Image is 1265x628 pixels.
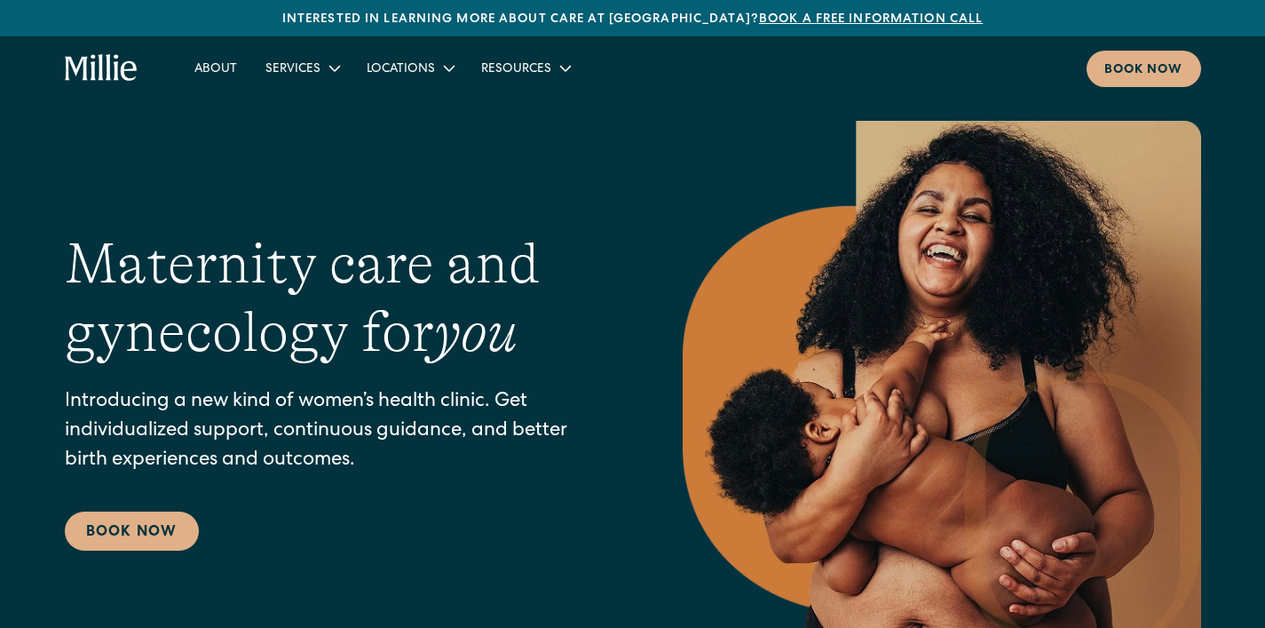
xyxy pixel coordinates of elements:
[180,53,251,83] a: About
[65,54,138,83] a: home
[65,230,612,367] h1: Maternity care and gynecology for
[265,60,320,79] div: Services
[759,13,983,26] a: Book a free information call
[65,388,612,476] p: Introducing a new kind of women’s health clinic. Get individualized support, continuous guidance,...
[367,60,435,79] div: Locations
[467,53,583,83] div: Resources
[1087,51,1201,87] a: Book now
[65,512,199,551] a: Book Now
[1104,61,1183,80] div: Book now
[481,60,551,79] div: Resources
[434,300,518,364] em: you
[352,53,467,83] div: Locations
[251,53,352,83] div: Services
